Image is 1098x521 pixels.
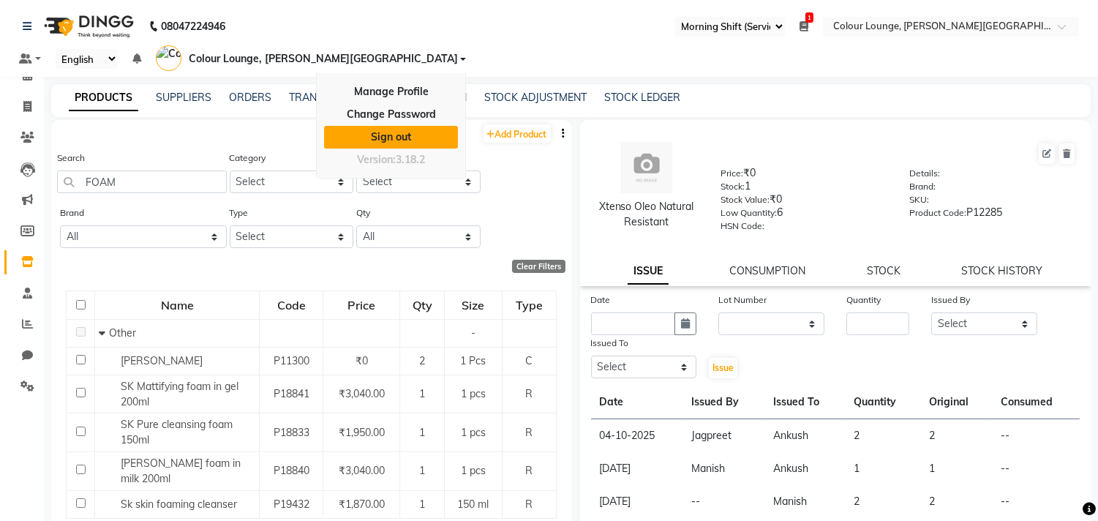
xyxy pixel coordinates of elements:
[712,362,734,373] span: Issue
[230,151,266,165] label: Category
[591,293,611,307] label: Date
[419,426,425,439] span: 1
[121,354,203,367] span: [PERSON_NAME]
[591,386,683,419] th: Date
[805,12,813,23] span: 1
[274,354,309,367] span: P11300
[484,124,551,143] a: Add Product
[920,419,992,453] td: 2
[121,457,241,485] span: [PERSON_NAME] foam in milk 200ml
[595,199,699,230] div: Xtenso Oleo Natural Resistant
[339,498,385,511] span: ₹1,870.00
[621,142,672,193] img: avatar
[471,326,475,340] span: -
[909,206,966,220] label: Product Code:
[845,419,920,453] td: 2
[721,206,777,220] label: Low Quantity:
[121,498,237,511] span: Sk skin foaming cleanser
[461,464,486,477] span: 1 pcs
[57,170,227,193] input: Search by product name or code
[845,452,920,485] td: 1
[324,292,399,318] div: Price
[709,358,737,378] button: Issue
[161,6,225,47] b: 08047224946
[525,354,533,367] span: C
[419,387,425,400] span: 1
[845,485,920,518] td: 2
[230,206,249,220] label: Type
[992,419,1080,453] td: --
[260,292,322,318] div: Code
[525,387,533,400] span: R
[764,419,845,453] td: Ankush
[920,485,992,518] td: 2
[229,91,271,104] a: ORDERS
[845,386,920,419] th: Quantity
[461,387,486,400] span: 1 pcs
[401,292,443,318] div: Qty
[274,387,309,400] span: P18841
[525,426,533,439] span: R
[121,380,238,408] span: SK Mattifying foam in gel 200ml
[512,260,565,273] div: Clear Filters
[931,293,970,307] label: Issued By
[445,292,501,318] div: Size
[289,91,342,104] a: TRANSFER
[721,205,887,225] div: 6
[683,419,764,453] td: Jagpreet
[721,179,887,199] div: 1
[156,91,211,104] a: SUPPLIERS
[591,419,683,453] td: 04-10-2025
[721,193,770,206] label: Stock Value:
[419,498,425,511] span: 1
[591,452,683,485] td: [DATE]
[324,126,458,149] a: Sign out
[846,293,881,307] label: Quantity
[920,386,992,419] th: Original
[764,485,845,518] td: Manish
[324,103,458,126] a: Change Password
[274,426,309,439] span: P18833
[764,452,845,485] td: Ankush
[920,452,992,485] td: 1
[274,464,309,477] span: P18840
[99,326,109,340] span: Collapse Row
[457,498,489,511] span: 150 ml
[121,418,233,446] span: SK Pure cleansing foam 150ml
[909,193,929,206] label: SKU:
[324,80,458,103] a: Manage Profile
[274,498,309,511] span: P19432
[992,386,1080,419] th: Consumed
[909,167,940,180] label: Details:
[721,167,743,180] label: Price:
[764,386,845,419] th: Issued To
[992,485,1080,518] td: --
[460,354,486,367] span: 1 Pcs
[339,387,385,400] span: ₹3,040.00
[419,464,425,477] span: 1
[356,354,368,367] span: ₹0
[324,149,458,170] div: Version:3.18.2
[909,205,1076,225] div: P12285
[867,264,900,277] a: STOCK
[591,337,629,350] label: Issued To
[109,326,136,340] span: Other
[60,206,84,220] label: Brand
[683,452,764,485] td: Manish
[591,485,683,518] td: [DATE]
[604,91,680,104] a: STOCK LEDGER
[356,206,370,220] label: Qty
[730,264,806,277] a: CONSUMPTION
[525,464,533,477] span: R
[503,292,555,318] div: Type
[484,91,587,104] a: STOCK ADJUSTMENT
[461,426,486,439] span: 1 pcs
[683,386,764,419] th: Issued By
[96,292,258,318] div: Name
[909,180,936,193] label: Brand:
[961,264,1042,277] a: STOCK HISTORY
[189,51,458,67] span: Colour Lounge, [PERSON_NAME][GEOGRAPHIC_DATA]
[721,220,764,233] label: HSN Code:
[721,192,887,212] div: ₹0
[37,6,138,47] img: logo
